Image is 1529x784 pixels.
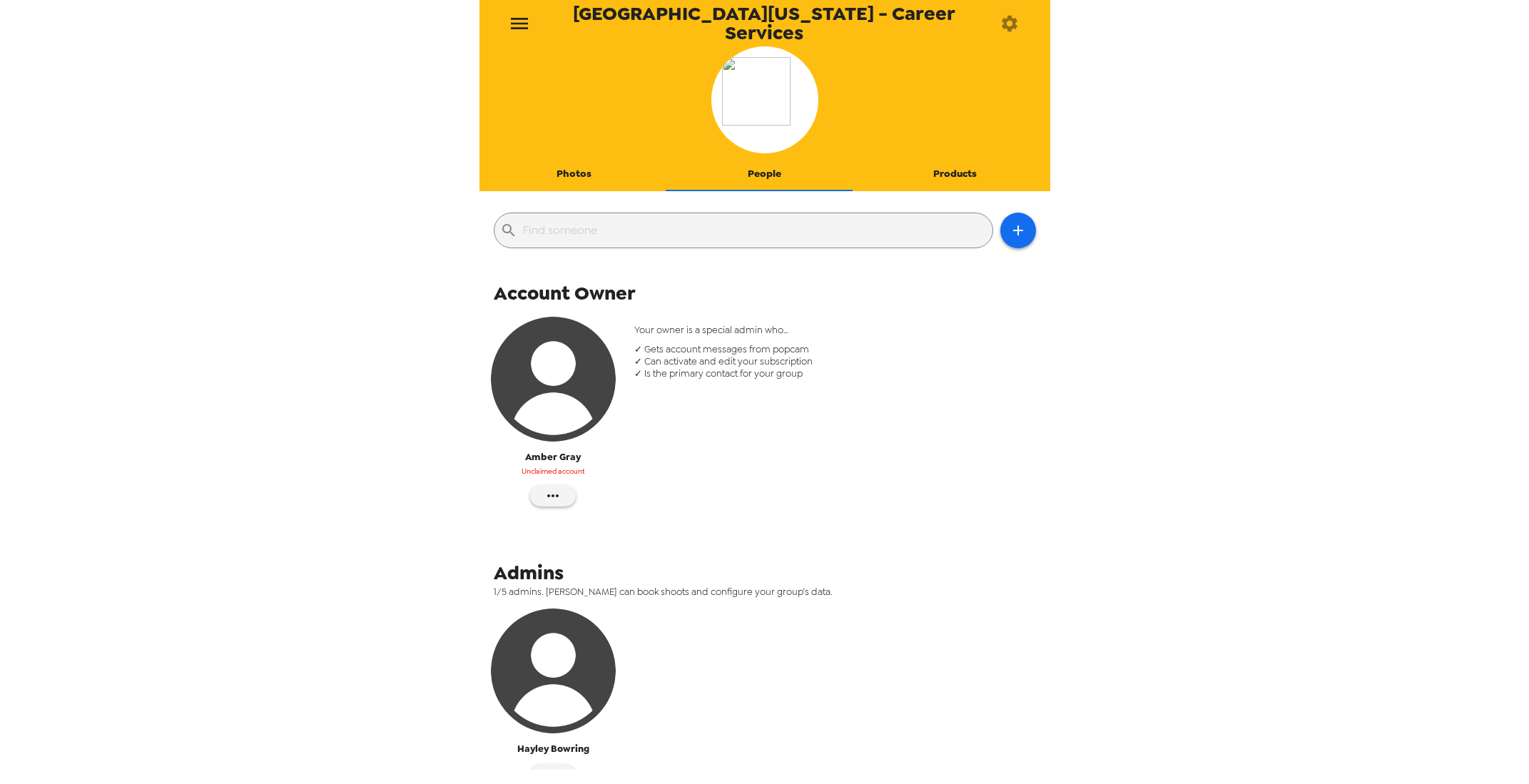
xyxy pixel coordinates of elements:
[522,465,585,478] span: Unclaimed account
[494,280,636,306] span: Account Owner
[491,317,616,485] button: Amber GrayUnclaimed account
[523,219,987,242] input: Find someone
[491,609,616,764] button: Hayley Bowring
[634,355,1036,367] span: ✓ Can activate and edit your subscription
[525,449,581,465] span: Amber Gray
[634,367,1036,380] span: ✓ Is the primary contact for your group
[517,740,589,757] span: Hayley Bowring
[542,4,987,42] span: [GEOGRAPHIC_DATA][US_STATE] - Career Services
[494,586,1047,598] span: 1/5 admins. [PERSON_NAME] can book shoots and configure your group’s data.
[860,157,1050,191] button: Products
[722,57,808,143] img: org logo
[634,324,1036,336] span: Your owner is a special admin who…
[494,560,564,586] span: Admins
[669,157,860,191] button: People
[479,157,670,191] button: Photos
[634,343,1036,355] span: ✓ Gets account messages from popcam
